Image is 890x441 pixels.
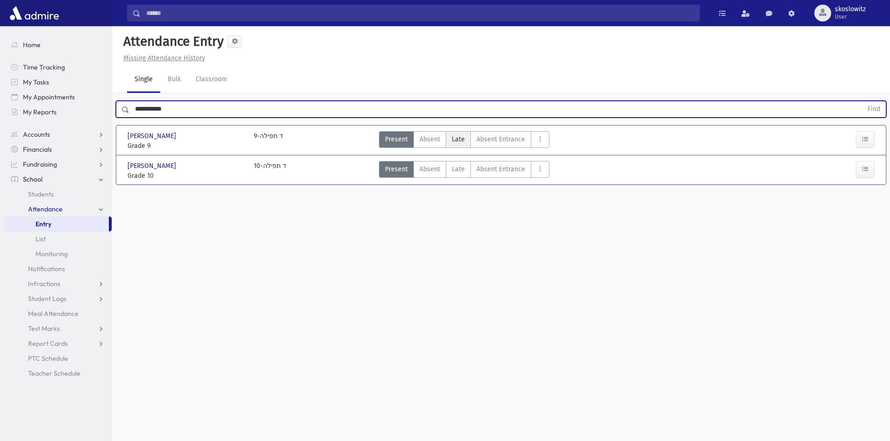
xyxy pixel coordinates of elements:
[36,250,68,258] span: Monitoring
[23,145,52,154] span: Financials
[4,321,112,336] a: Test Marks
[4,75,112,90] a: My Tasks
[28,190,54,198] span: Students
[23,93,75,101] span: My Appointments
[477,164,525,174] span: Absent Entrance
[4,366,112,381] a: Teacher Schedule
[379,161,549,181] div: AttTypes
[28,324,60,333] span: Test Marks
[36,235,46,243] span: List
[4,246,112,261] a: Monitoring
[4,276,112,291] a: Infractions
[4,217,109,231] a: Entry
[862,101,886,117] button: Find
[23,63,65,71] span: Time Tracking
[4,172,112,187] a: School
[123,54,205,62] u: Missing Attendance History
[23,175,43,183] span: School
[4,306,112,321] a: Meal Attendance
[28,354,68,363] span: PTC Schedule
[4,37,112,52] a: Home
[28,294,66,303] span: Student Logs
[4,157,112,172] a: Fundraising
[28,265,65,273] span: Notifications
[4,187,112,202] a: Students
[28,280,60,288] span: Infractions
[4,90,112,105] a: My Appointments
[127,67,160,93] a: Single
[28,309,78,318] span: Meal Attendance
[452,134,465,144] span: Late
[120,54,205,62] a: Missing Attendance History
[4,336,112,351] a: Report Cards
[4,261,112,276] a: Notifications
[4,351,112,366] a: PTC Schedule
[835,6,866,13] span: skoslowitz
[28,205,63,213] span: Attendance
[254,161,286,181] div: 10-ד תפילה
[254,131,283,151] div: 9-ד תפילה
[420,164,440,174] span: Absent
[120,34,224,49] h5: Attendance Entry
[4,142,112,157] a: Financials
[128,131,178,141] span: [PERSON_NAME]
[141,5,699,21] input: Search
[4,105,112,119] a: My Reports
[23,41,41,49] span: Home
[28,339,68,348] span: Report Cards
[23,130,50,139] span: Accounts
[4,291,112,306] a: Student Logs
[23,108,57,116] span: My Reports
[385,164,408,174] span: Present
[128,161,178,171] span: [PERSON_NAME]
[188,67,235,93] a: Classroom
[452,164,465,174] span: Late
[4,202,112,217] a: Attendance
[28,369,80,378] span: Teacher Schedule
[835,13,866,21] span: User
[23,78,49,86] span: My Tasks
[385,134,408,144] span: Present
[36,220,51,228] span: Entry
[7,4,61,22] img: AdmirePro
[420,134,440,144] span: Absent
[128,171,244,181] span: Grade 10
[4,127,112,142] a: Accounts
[128,141,244,151] span: Grade 9
[477,134,525,144] span: Absent Entrance
[160,67,188,93] a: Bulk
[23,160,57,168] span: Fundraising
[4,231,112,246] a: List
[4,60,112,75] a: Time Tracking
[379,131,549,151] div: AttTypes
